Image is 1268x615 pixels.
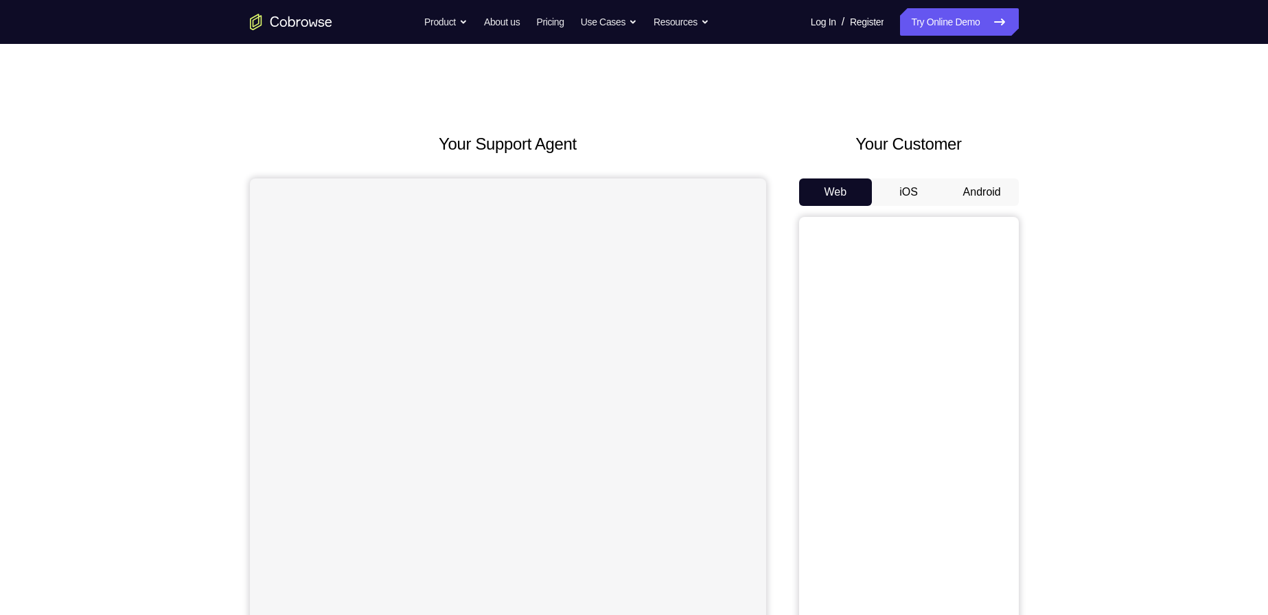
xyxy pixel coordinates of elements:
[250,132,766,156] h2: Your Support Agent
[850,8,884,36] a: Register
[536,8,564,36] a: Pricing
[842,14,844,30] span: /
[250,14,332,30] a: Go to the home page
[945,178,1019,206] button: Android
[484,8,520,36] a: About us
[799,132,1019,156] h2: Your Customer
[799,178,873,206] button: Web
[872,178,945,206] button: iOS
[424,8,468,36] button: Product
[581,8,637,36] button: Use Cases
[811,8,836,36] a: Log In
[900,8,1018,36] a: Try Online Demo
[654,8,709,36] button: Resources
